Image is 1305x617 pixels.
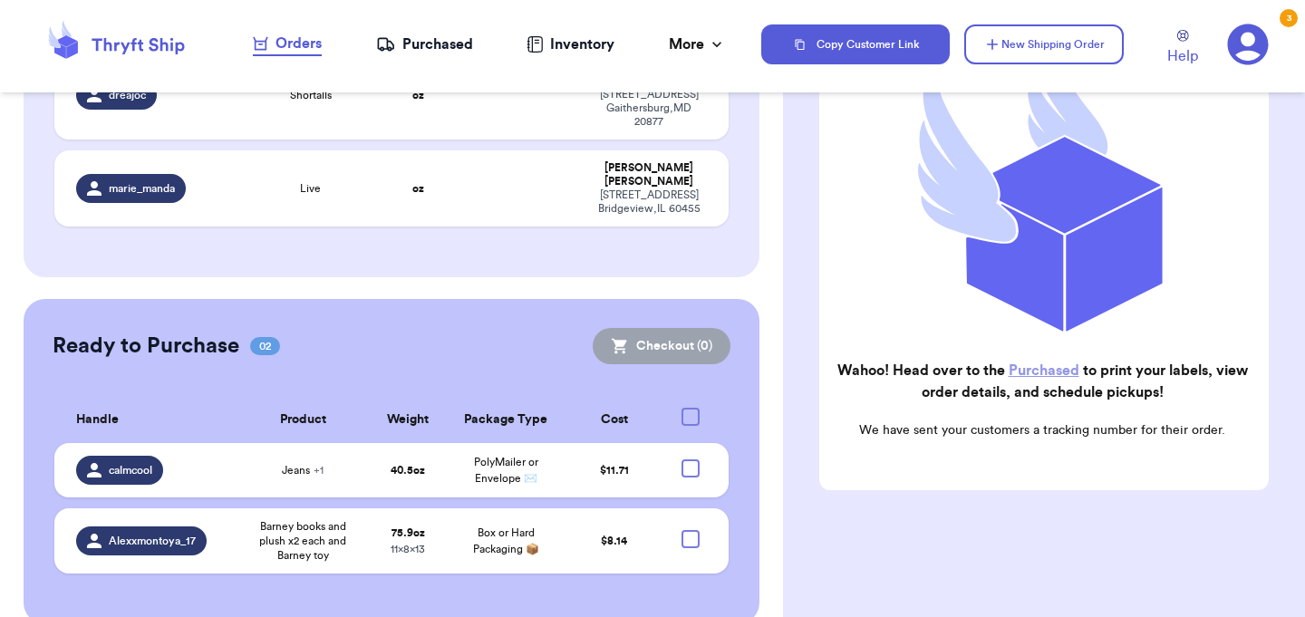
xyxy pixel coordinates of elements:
span: dreajoc [109,88,146,102]
span: Jeans [282,463,324,477]
button: Checkout (0) [593,328,730,364]
span: Help [1167,45,1198,67]
span: + 1 [314,465,324,476]
a: Inventory [527,34,614,55]
div: Orders [253,33,322,54]
div: [STREET_ADDRESS] Bridgeview , IL 60455 [591,188,707,216]
a: 3 [1227,24,1269,65]
span: $ 8.14 [601,535,627,546]
strong: 40.5 oz [391,465,425,476]
span: Live [300,181,321,196]
span: Barney books and plush x2 each and Barney toy [248,519,358,563]
th: Package Type [447,397,565,443]
a: Purchased [376,34,473,55]
span: 02 [250,337,280,355]
div: [STREET_ADDRESS] Gaithersburg , MD 20877 [591,88,707,129]
span: marie_manda [109,181,175,196]
a: Purchased [1009,363,1079,378]
th: Product [237,397,369,443]
span: Box or Hard Packaging 📦 [473,527,539,554]
strong: oz [412,183,424,194]
span: Shortalls [290,88,332,102]
span: PolyMailer or Envelope ✉️ [474,457,538,484]
th: Weight [369,397,448,443]
span: 11 x 8 x 13 [391,544,425,554]
span: Alexxmontoya_17 [109,534,196,548]
button: New Shipping Order [964,24,1124,64]
p: We have sent your customers a tracking number for their order. [834,421,1251,439]
span: calmcool [109,463,152,477]
button: Copy Customer Link [761,24,950,64]
th: Cost [565,397,662,443]
h2: Wahoo! Head over to the to print your labels, view order details, and schedule pickups! [834,360,1251,403]
strong: 75.9 oz [391,527,425,538]
div: More [669,34,726,55]
div: [PERSON_NAME] [PERSON_NAME] [591,161,707,188]
strong: oz [412,90,424,101]
span: $ 11.71 [600,465,629,476]
a: Help [1167,30,1198,67]
h2: Ready to Purchase [53,332,239,361]
div: 3 [1280,9,1298,27]
span: Handle [76,410,119,429]
a: Orders [253,33,322,56]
